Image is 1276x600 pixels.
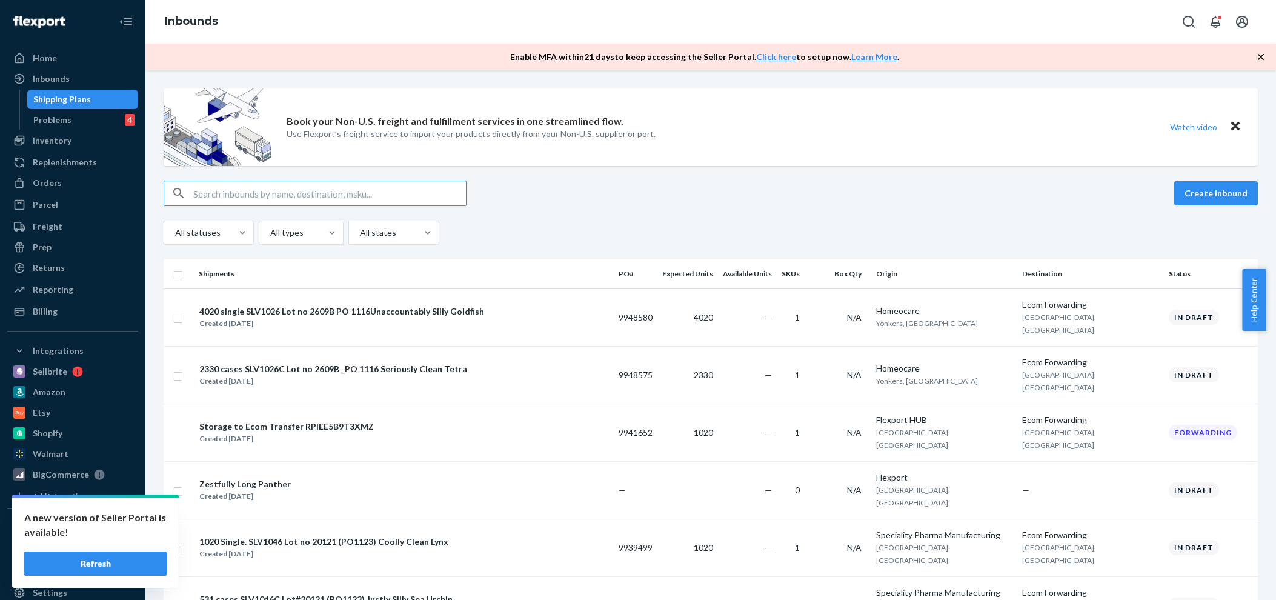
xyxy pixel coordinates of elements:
[1022,370,1096,392] span: [GEOGRAPHIC_DATA], [GEOGRAPHIC_DATA]
[33,345,84,357] div: Integrations
[174,227,175,239] input: All statuses
[1022,587,1159,599] div: Ecom Forwarding
[847,485,862,495] span: N/A
[871,259,1018,288] th: Origin
[614,288,657,346] td: 9948580
[619,485,626,495] span: —
[165,15,218,28] a: Inbounds
[694,312,713,322] span: 4020
[114,10,138,34] button: Close Navigation
[1177,10,1201,34] button: Open Search Box
[1022,313,1096,335] span: [GEOGRAPHIC_DATA], [GEOGRAPHIC_DATA]
[33,156,97,168] div: Replenishments
[1230,10,1254,34] button: Open account menu
[33,199,58,211] div: Parcel
[756,52,796,62] a: Click here
[795,370,800,380] span: 1
[1022,414,1159,426] div: Ecom Forwarding
[876,362,1013,375] div: Homeocare
[287,128,656,140] p: Use Flexport’s freight service to import your products directly from your Non-U.S. supplier or port.
[33,73,70,85] div: Inbounds
[24,510,167,539] p: A new version of Seller Portal is available!
[199,305,484,318] div: 4020 single SLV1026 Lot no 2609B PO 1116Unaccountably Silly Goldfish
[199,421,374,433] div: Storage to Ecom Transfer RPIEE5B9T3XMZ
[193,181,466,205] input: Search inbounds by name, destination, msku...
[1017,259,1164,288] th: Destination
[269,227,270,239] input: All types
[765,312,772,322] span: —
[33,365,67,378] div: Sellbrite
[1022,428,1096,450] span: [GEOGRAPHIC_DATA], [GEOGRAPHIC_DATA]
[33,386,65,398] div: Amazon
[7,362,138,381] a: Sellbrite
[614,259,657,288] th: PO#
[287,115,623,128] p: Book your Non-U.S. freight and fulfillment services in one streamlined flow.
[1162,118,1225,136] button: Watch video
[765,370,772,380] span: —
[33,262,65,274] div: Returns
[7,403,138,422] a: Etsy
[1022,299,1159,311] div: Ecom Forwarding
[847,427,862,438] span: N/A
[33,305,58,318] div: Billing
[1022,485,1029,495] span: —
[199,375,467,387] div: Created [DATE]
[694,370,713,380] span: 2330
[795,542,800,553] span: 1
[614,346,657,404] td: 9948575
[199,363,467,375] div: 2330 cases SLV1026C Lot no 2609B _PO 1116 Seriously Clean Tetra
[199,318,484,330] div: Created [DATE]
[33,93,91,105] div: Shipping Plans
[33,587,67,599] div: Settings
[614,519,657,576] td: 9939499
[851,52,897,62] a: Learn More
[33,52,57,64] div: Home
[1022,529,1159,541] div: Ecom Forwarding
[33,427,62,439] div: Shopify
[847,542,862,553] span: N/A
[199,536,448,548] div: 1020 Single. SLV1046 Lot no 20121 (PO1123) Coolly Clean Lynx
[33,241,52,253] div: Prep
[614,404,657,461] td: 9941652
[7,564,138,578] a: Add Fast Tag
[33,491,87,501] div: Add Integration
[7,539,138,559] a: Walmart Fast Tags
[27,110,139,130] a: Problems4
[7,258,138,278] a: Returns
[1242,269,1266,331] button: Help Center
[7,489,138,504] a: Add Integration
[777,259,809,288] th: SKUs
[876,319,978,328] span: Yonkers, [GEOGRAPHIC_DATA]
[876,472,1013,484] div: Flexport
[13,16,65,28] img: Flexport logo
[876,485,950,507] span: [GEOGRAPHIC_DATA], [GEOGRAPHIC_DATA]
[33,407,50,419] div: Etsy
[510,51,899,63] p: Enable MFA within 21 days to keep accessing the Seller Portal. to setup now. .
[7,217,138,236] a: Freight
[876,376,978,385] span: Yonkers, [GEOGRAPHIC_DATA]
[359,227,360,239] input: All states
[125,114,135,126] div: 4
[657,259,718,288] th: Expected Units
[876,305,1013,317] div: Homeocare
[33,448,68,460] div: Walmart
[7,131,138,150] a: Inventory
[1022,356,1159,368] div: Ecom Forwarding
[7,382,138,402] a: Amazon
[33,135,71,147] div: Inventory
[199,548,448,560] div: Created [DATE]
[876,428,950,450] span: [GEOGRAPHIC_DATA], [GEOGRAPHIC_DATA]
[1174,181,1258,205] button: Create inbound
[847,312,862,322] span: N/A
[7,341,138,361] button: Integrations
[876,529,1013,541] div: Speciality Pharma Manufacturing
[7,195,138,215] a: Parcel
[27,90,139,109] a: Shipping Plans
[847,370,862,380] span: N/A
[155,4,228,39] ol: breadcrumbs
[876,543,950,565] span: [GEOGRAPHIC_DATA], [GEOGRAPHIC_DATA]
[1169,310,1219,325] div: In draft
[1169,482,1219,498] div: In draft
[7,69,138,88] a: Inbounds
[7,48,138,68] a: Home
